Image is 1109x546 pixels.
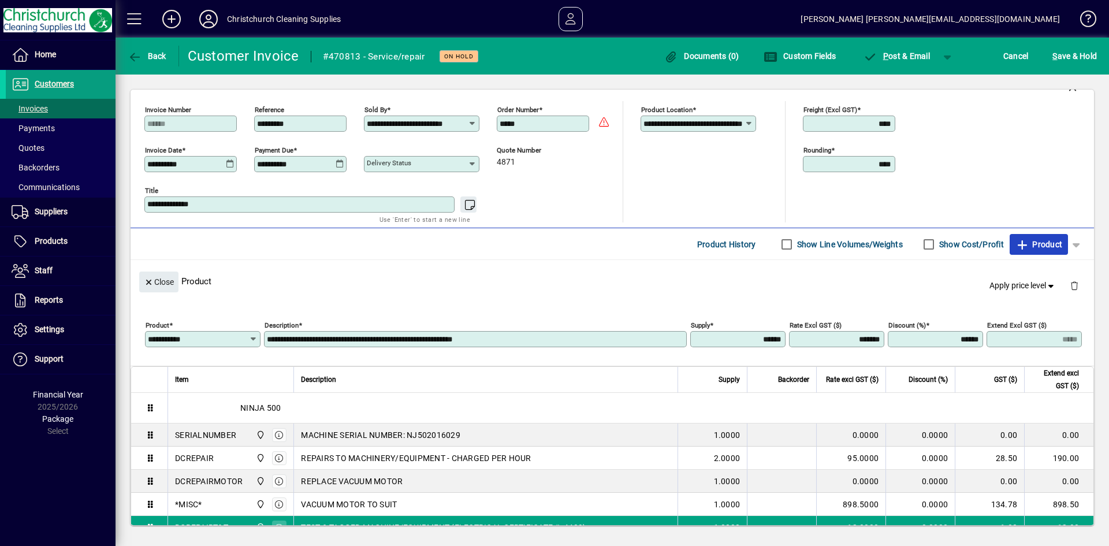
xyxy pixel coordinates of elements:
[987,321,1047,329] mat-label: Extend excl GST ($)
[6,286,116,315] a: Reports
[253,452,266,465] span: Christchurch Cleaning Supplies Ltd
[116,46,179,66] app-page-header-button: Back
[253,498,266,511] span: Christchurch Cleaning Supplies Ltd
[885,470,955,493] td: 0.0000
[6,315,116,344] a: Settings
[12,104,48,113] span: Invoices
[883,51,888,61] span: P
[35,236,68,246] span: Products
[664,51,739,61] span: Documents (0)
[6,227,116,256] a: Products
[6,99,116,118] a: Invoices
[824,429,879,441] div: 0.0000
[175,452,214,464] div: DCREPAIR
[1071,2,1095,40] a: Knowledge Base
[301,373,336,386] span: Description
[145,187,158,195] mat-label: Title
[301,522,586,533] span: TEST & TAGGED MACHINE/EQUIPMENT (ELECTRICAL CERTIFICATE #: 4409)
[444,53,474,60] span: On hold
[12,183,80,192] span: Communications
[145,146,182,154] mat-label: Invoice date
[35,50,56,59] span: Home
[145,106,191,114] mat-label: Invoice number
[175,476,243,487] div: DCREPAIRMOTOR
[885,447,955,470] td: 0.0000
[175,522,228,533] div: DCREPAIRT&T
[697,235,756,254] span: Product History
[35,207,68,216] span: Suppliers
[364,106,387,114] mat-label: Sold by
[857,46,936,66] button: Post & Email
[691,321,710,329] mat-label: Supply
[1032,367,1079,392] span: Extend excl GST ($)
[131,260,1094,302] div: Product
[190,9,227,29] button: Profile
[1015,235,1062,254] span: Product
[144,273,174,292] span: Close
[6,138,116,158] a: Quotes
[1060,280,1088,291] app-page-header-button: Delete
[253,521,266,534] span: Christchurch Cleaning Supplies Ltd
[153,9,190,29] button: Add
[35,79,74,88] span: Customers
[803,106,857,114] mat-label: Freight (excl GST)
[955,470,1024,493] td: 0.00
[801,10,1060,28] div: [PERSON_NAME] [PERSON_NAME][EMAIL_ADDRESS][DOMAIN_NAME]
[1024,424,1093,447] td: 0.00
[253,429,266,441] span: Christchurch Cleaning Supplies Ltd
[6,198,116,226] a: Suppliers
[714,499,740,510] span: 1.0000
[253,475,266,488] span: Christchurch Cleaning Supplies Ltd
[888,321,926,329] mat-label: Discount (%)
[790,321,842,329] mat-label: Rate excl GST ($)
[6,40,116,69] a: Home
[128,51,166,61] span: Back
[35,266,53,275] span: Staff
[379,213,470,226] mat-hint: Use 'Enter' to start a new line
[33,390,83,399] span: Financial Year
[1024,470,1093,493] td: 0.00
[955,424,1024,447] td: 0.00
[863,51,930,61] span: ost & Email
[12,143,44,153] span: Quotes
[35,325,64,334] span: Settings
[265,321,299,329] mat-label: Description
[1010,234,1068,255] button: Product
[188,47,299,65] div: Customer Invoice
[6,158,116,177] a: Backorders
[937,239,1004,250] label: Show Cost/Profit
[175,429,236,441] div: SERIALNUMBER
[175,373,189,386] span: Item
[1052,47,1097,65] span: ave & Hold
[255,146,293,154] mat-label: Payment due
[824,476,879,487] div: 0.0000
[227,10,341,28] div: Christchurch Cleaning Supplies
[323,47,425,66] div: #470813 - Service/repair
[139,272,178,292] button: Close
[826,373,879,386] span: Rate excl GST ($)
[12,163,59,172] span: Backorders
[301,476,403,487] span: REPLACE VACUUM MOTOR
[125,46,169,66] button: Back
[1024,516,1093,539] td: 12.00
[6,118,116,138] a: Payments
[885,493,955,516] td: 0.0000
[714,429,740,441] span: 1.0000
[6,345,116,374] a: Support
[885,516,955,539] td: 0.0000
[778,373,809,386] span: Backorder
[795,239,903,250] label: Show Line Volumes/Weights
[803,146,831,154] mat-label: Rounding
[985,276,1061,296] button: Apply price level
[661,46,742,66] button: Documents (0)
[1060,272,1088,299] button: Delete
[909,373,948,386] span: Discount (%)
[994,373,1017,386] span: GST ($)
[367,159,411,167] mat-label: Delivery status
[824,452,879,464] div: 95.0000
[824,499,879,510] div: 898.5000
[35,295,63,304] span: Reports
[1024,447,1093,470] td: 190.00
[824,522,879,533] div: 12.0000
[301,452,531,464] span: REPAIRS TO MACHINERY/EQUIPMENT - CHARGED PER HOUR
